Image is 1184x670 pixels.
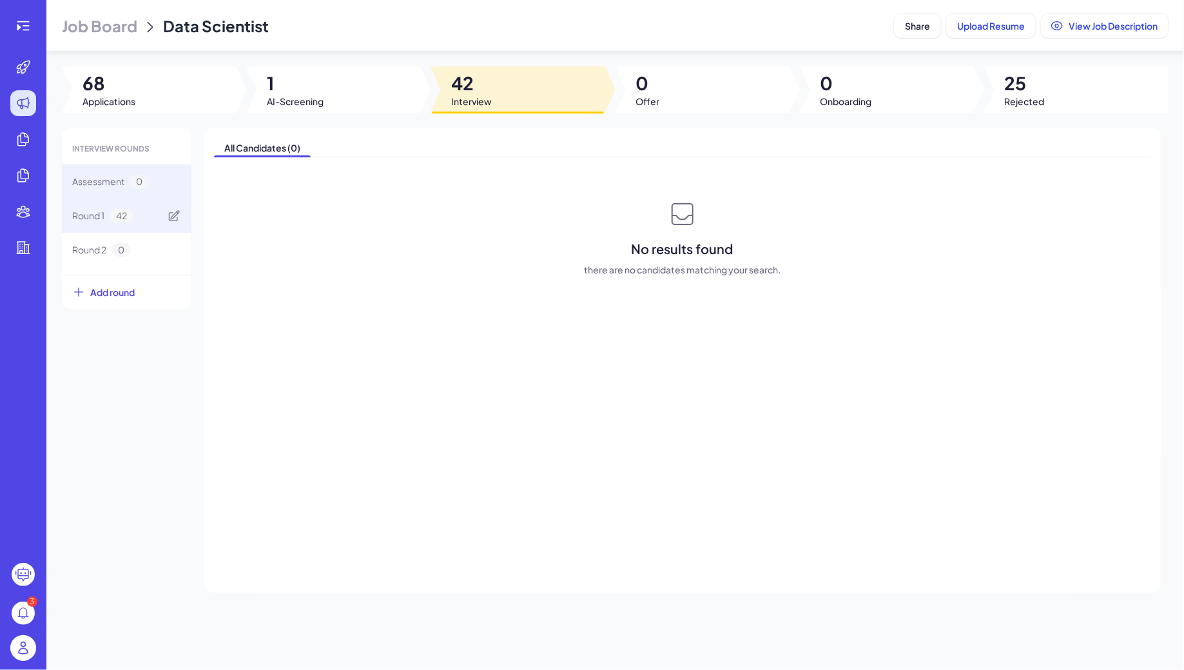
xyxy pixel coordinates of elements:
span: 0 [636,72,660,95]
span: Data Scientist [163,16,269,35]
span: Job Board [62,15,137,36]
span: Share [905,20,930,32]
span: 0 [130,175,149,188]
span: 0 [820,72,872,95]
button: Share [894,14,941,38]
span: 1 [267,72,324,95]
button: Upload Resume [946,14,1036,38]
span: AI-Screening [267,95,324,108]
span: Offer [636,95,660,108]
span: Upload Resume [957,20,1025,32]
span: View Job Description [1069,20,1158,32]
span: 25 [1005,72,1045,95]
span: All Candidates (0) [214,139,311,157]
span: Add round [90,286,135,299]
span: 0 [112,243,131,257]
div: 3 [27,596,37,607]
span: Rejected [1005,95,1045,108]
span: Assessment [72,175,124,188]
span: Round 2 [72,243,106,257]
img: user_logo.png [10,635,36,661]
span: Interview [451,95,492,108]
span: there are no candidates matching your search. [584,263,781,276]
div: INTERVIEW ROUNDS [62,133,191,164]
span: 42 [110,209,133,222]
button: Add round [62,275,191,309]
span: No results found [632,240,733,258]
span: 42 [451,72,492,95]
span: Applications [82,95,135,108]
span: 68 [82,72,135,95]
button: View Job Description [1041,14,1169,38]
span: Round 1 [72,209,104,222]
span: Onboarding [820,95,872,108]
